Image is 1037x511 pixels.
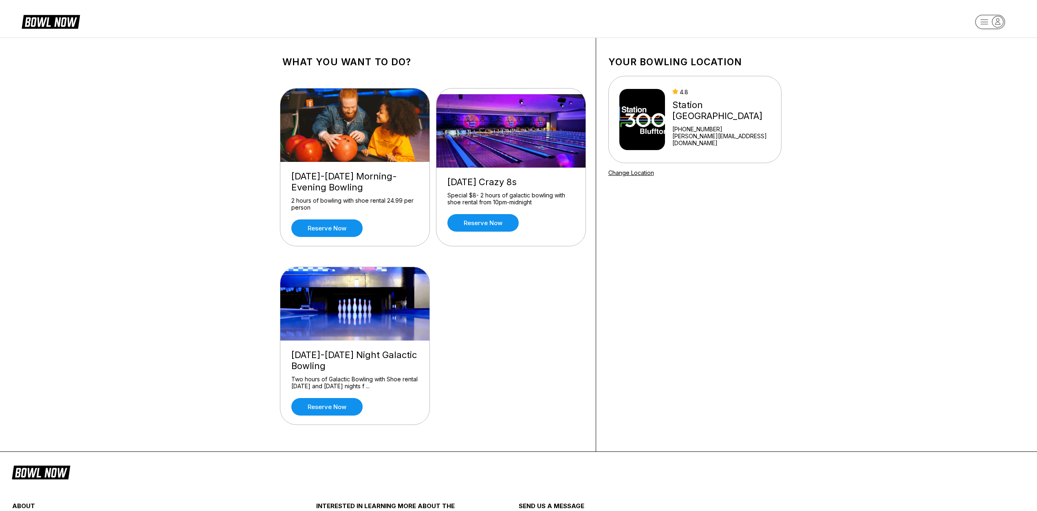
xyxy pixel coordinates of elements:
a: [PERSON_NAME][EMAIL_ADDRESS][DOMAIN_NAME] [672,133,777,146]
div: 4.8 [672,88,777,95]
img: Friday-Sunday Morning-Evening Bowling [280,88,430,162]
img: Friday-Saturday Night Galactic Bowling [280,267,430,341]
a: Change Location [608,169,654,176]
img: Thursday Crazy 8s [436,94,586,168]
div: [DATE]-[DATE] Morning-Evening Bowling [291,171,418,193]
div: [PHONE_NUMBER] [672,126,777,133]
a: Reserve now [447,214,519,232]
h1: Your bowling location [608,56,782,68]
div: Two hours of Galactic Bowling with Shoe rental [DATE] and [DATE] nights f ... [291,376,418,390]
div: Special $8- 2 hours of galactic bowling with shoe rental from 10pm-midnight [447,192,575,206]
a: Reserve now [291,219,363,237]
div: Station [GEOGRAPHIC_DATA] [672,100,777,122]
img: Station 300 Bluffton [619,89,665,150]
a: Reserve now [291,398,363,416]
div: [DATE] Crazy 8s [447,177,575,188]
div: [DATE]-[DATE] Night Galactic Bowling [291,350,418,372]
h1: What you want to do? [282,56,583,68]
div: 2 hours of bowling with shoe rental 24.99 per person [291,197,418,211]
